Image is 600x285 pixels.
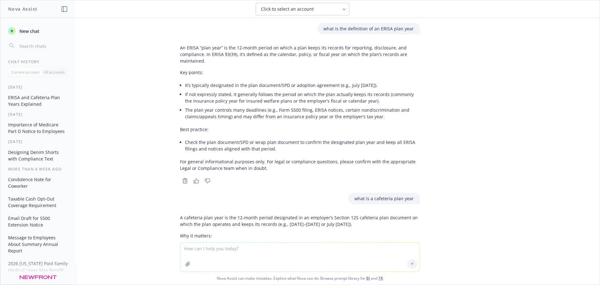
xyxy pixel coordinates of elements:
p: what is the definition of an ERISA plan year [323,25,414,32]
a: BI [366,276,370,281]
p: All accounts [44,69,65,75]
li: The plan year controls many deadlines (e.g., Form 5500 filing, ERISA notices, certain nondiscrimi... [185,105,420,121]
a: TR [378,276,383,281]
h1: Nova Assist [8,6,37,12]
p: A cafeteria plan year is the 12‑month period designated in an employer’s Section 125 cafeteria pl... [180,214,420,227]
div: [DATE] [1,84,75,90]
li: It’s typically designated in the plan document/SPD or adoption agreement (e.g., July [DATE]). [185,81,420,90]
button: Taxable Cash Opt-Out Coverage Requirement [6,194,70,211]
li: Check the plan document/SPD or wrap plan document to confirm the designated plan year and keep al... [185,138,420,153]
div: Chat History [1,59,75,64]
button: Message to Employees About Summary Annual Report [6,232,70,256]
p: what is a cafeteria plan year [354,195,414,202]
input: Search chats [18,42,68,50]
span: New chat [18,28,39,34]
p: Best practice: [180,126,420,133]
li: If not expressly stated, it generally follows the period on which the plan actually keeps its rec... [185,90,420,105]
button: 2026 [US_STATE] Paid Family Medical Leave Max Benefit [6,258,70,275]
p: An ERISA “plan year” is the 12‑month period on which a plan keeps its records for reporting, disc... [180,44,420,64]
div: More than a week ago [1,166,75,172]
button: Email Draft for 5500 Extension Notice [6,213,70,230]
button: Importance of Medicare Part D Notice to Employees [6,120,70,136]
p: Key points: [180,69,420,76]
div: [DATE] [1,139,75,144]
p: For general informational purposes only. For legal or compliance questions, please confirm with t... [180,158,420,171]
span: Click to select an account [261,6,314,12]
div: [DATE] [1,112,75,117]
button: ERISA and Cafeteria Plan Years Explained [6,92,70,109]
button: Condolence Note for Coworker [6,174,70,191]
span: Nova Assist can make mistakes. Explore what Nova can do: Browse prompt library for and [3,272,597,285]
button: New chat [6,25,70,37]
svg: Copy to clipboard [182,178,188,184]
button: Designing Denim Shorts with Compliance Text [6,147,70,164]
button: Thumbs down [202,176,212,185]
p: Why it matters: [180,232,420,239]
button: Click to select an account [256,3,349,15]
p: Current account [11,69,39,75]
